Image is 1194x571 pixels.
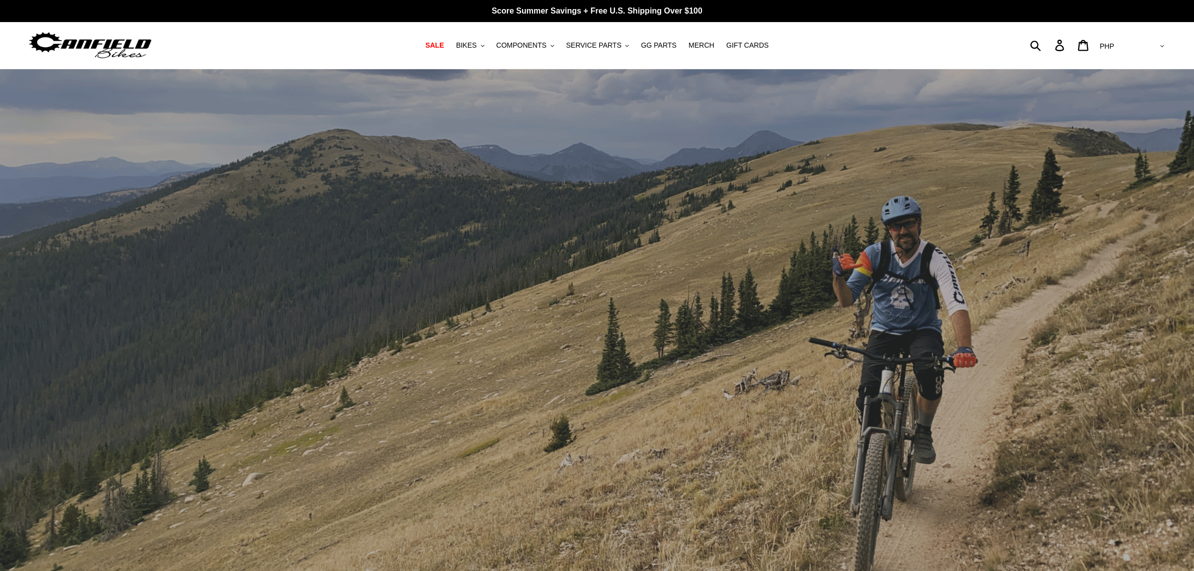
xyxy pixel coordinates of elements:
[726,41,769,50] span: GIFT CARDS
[721,39,774,52] a: GIFT CARDS
[420,39,449,52] a: SALE
[566,41,621,50] span: SERVICE PARTS
[641,41,676,50] span: GG PARTS
[689,41,714,50] span: MERCH
[561,39,634,52] button: SERVICE PARTS
[425,41,444,50] span: SALE
[636,39,681,52] a: GG PARTS
[451,39,489,52] button: BIKES
[684,39,719,52] a: MERCH
[28,30,153,61] img: Canfield Bikes
[456,41,476,50] span: BIKES
[491,39,559,52] button: COMPONENTS
[1036,34,1061,56] input: Search
[496,41,547,50] span: COMPONENTS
